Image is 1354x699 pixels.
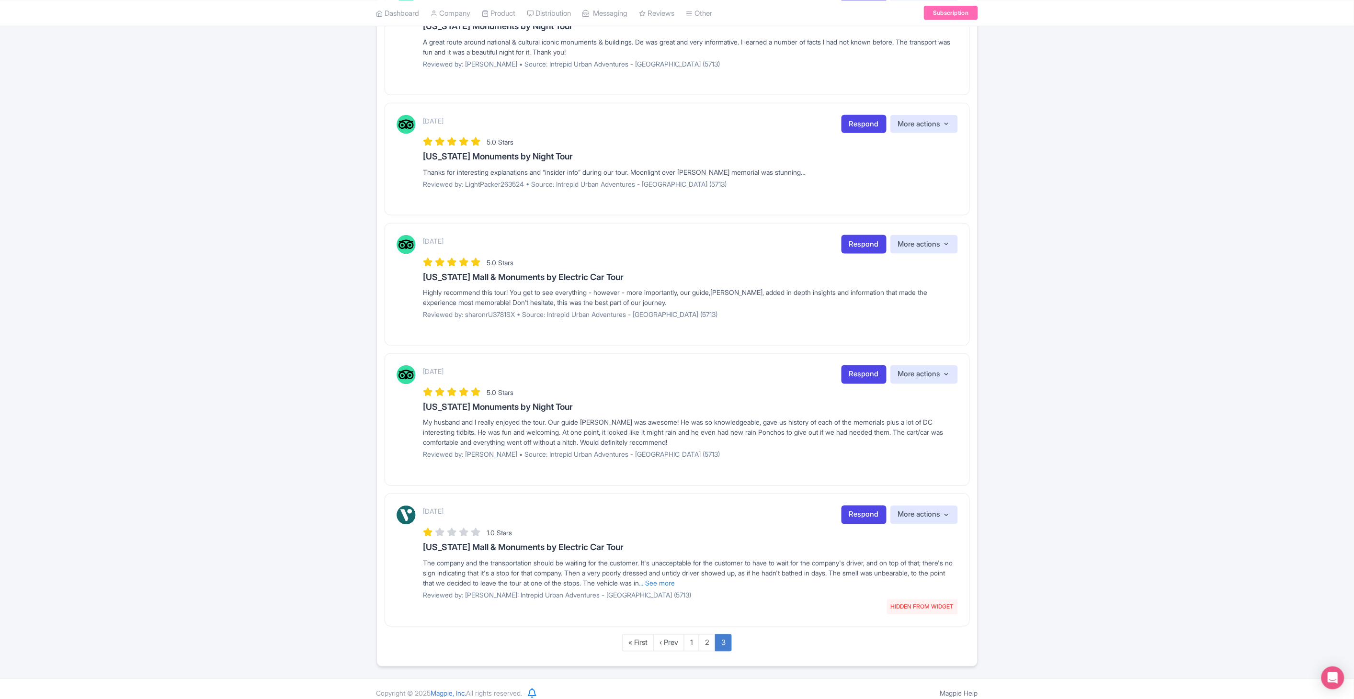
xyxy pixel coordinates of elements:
[423,590,958,600] p: Reviewed by: [PERSON_NAME]: Intrepid Urban Adventures - [GEOGRAPHIC_DATA] (5713)
[397,506,416,525] img: Viator Logo
[887,599,958,615] span: HIDDEN FROM WIDGET
[487,389,514,397] span: 5.0 Stars
[397,115,416,134] img: Tripadvisor Logo
[371,688,528,699] div: Copyright © 2025 All rights reserved.
[423,59,958,69] p: Reviewed by: [PERSON_NAME] • Source: Intrepid Urban Adventures - [GEOGRAPHIC_DATA] (5713)
[622,634,654,652] a: « First
[423,507,444,517] p: [DATE]
[924,6,978,20] a: Subscription
[397,235,416,254] img: Tripadvisor Logo
[890,365,958,384] button: More actions
[487,138,514,146] span: 5.0 Stars
[423,167,958,177] div: Thanks for interesting explanations and “insider info” during our tour. Moonlight over [PERSON_NA...
[423,236,444,246] p: [DATE]
[431,689,467,698] span: Magpie, Inc.
[653,634,684,652] a: ‹ Prev
[423,272,958,282] h3: [US_STATE] Mall & Monuments by Electric Car Tour
[423,403,958,412] h3: [US_STATE] Monuments by Night Tour
[423,152,958,161] h3: [US_STATE] Monuments by Night Tour
[423,543,958,552] h3: [US_STATE] Mall & Monuments by Electric Car Tour
[423,366,444,376] p: [DATE]
[423,417,958,448] div: My husband and I really enjoyed the tour. Our guide [PERSON_NAME] was awesome! He was so knowledg...
[890,235,958,254] button: More actions
[842,115,887,134] a: Respond
[684,634,699,652] a: 1
[699,634,716,652] a: 2
[842,365,887,384] a: Respond
[423,22,958,31] h3: [US_STATE] Monuments by Night Tour
[423,179,958,189] p: Reviewed by: LightPacker263524 • Source: Intrepid Urban Adventures - [GEOGRAPHIC_DATA] (5713)
[487,529,512,537] span: 1.0 Stars
[639,579,675,587] a: ... See more
[397,365,416,384] img: Tripadvisor Logo
[487,259,514,267] span: 5.0 Stars
[890,506,958,524] button: More actions
[423,116,444,126] p: [DATE]
[940,689,978,698] a: Magpie Help
[423,450,958,460] p: Reviewed by: [PERSON_NAME] • Source: Intrepid Urban Adventures - [GEOGRAPHIC_DATA] (5713)
[715,634,732,652] a: 3
[842,506,887,524] a: Respond
[423,287,958,307] div: Highly recommend this tour! You get to see everything - however - more importantly, our guide,[PE...
[890,115,958,134] button: More actions
[423,37,958,57] div: A great route around national & cultural iconic monuments & buildings. De was great and very info...
[842,235,887,254] a: Respond
[1321,666,1344,689] div: Open Intercom Messenger
[423,558,958,588] div: The company and the transportation should be waiting for the customer. It's unacceptable for the ...
[423,309,958,319] p: Reviewed by: sharonrU3781SX • Source: Intrepid Urban Adventures - [GEOGRAPHIC_DATA] (5713)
